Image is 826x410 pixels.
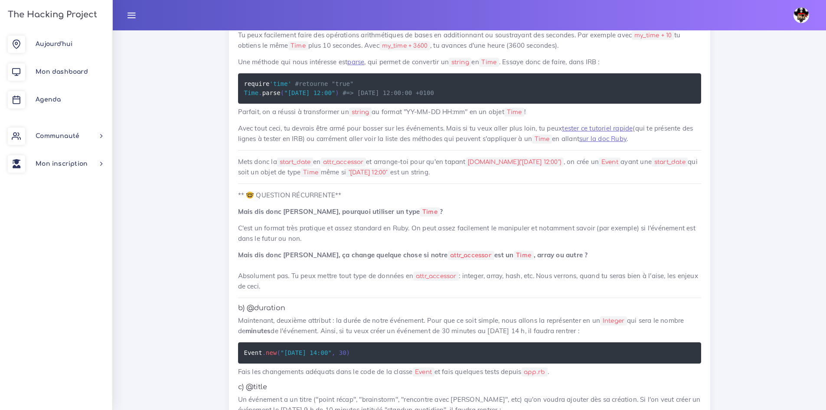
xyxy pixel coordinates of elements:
[238,250,701,292] p: Absolument pas. Tu peux mettre tout type de données en : integer, array, hash, etc. Nous verrons,...
[277,157,313,167] code: start_date
[281,349,332,356] span: "[DATE] 14:00"
[413,272,459,281] code: attr_accessor
[238,107,701,117] p: Parfait, on a réussi à transformer un au format "YY-MM-DD HH:mm" en un objet !
[579,134,627,143] a: sur la doc Ruby
[600,316,627,325] code: Integer
[244,89,259,96] span: Time
[343,89,434,96] span: #=> [DATE] 12:00:00 +0100
[332,349,335,356] span: ,
[36,133,79,139] span: Communauté
[258,89,262,96] span: .
[420,207,440,216] code: Time
[238,30,701,51] p: Tu peux facilement faire des opérations arithmétiques de bases en additionnant ou soustrayant des...
[36,96,61,103] span: Agenda
[448,251,494,260] code: attr_accessor
[514,251,534,260] code: Time
[793,7,809,23] img: avatar
[284,89,335,96] span: "[DATE] 12:00"
[36,161,88,167] span: Mon inscription
[335,89,339,96] span: )
[288,41,308,50] code: Time
[301,168,321,177] code: Time
[652,157,688,167] code: start_date
[346,168,390,177] code: "[DATE] 12:00"
[238,207,443,216] strong: Mais dis donc [PERSON_NAME], pourquoi utiliser un type ?
[238,57,701,67] p: Une méthode qui nous intéresse est , qui permet de convertir un en . Essaye donc de faire, dans I...
[599,157,620,167] code: Event
[379,41,430,50] code: my_time + 3600
[277,349,280,356] span: (
[562,124,633,132] a: tester ce tutoriel rapide
[238,315,701,336] p: Maintenant, deuxième attribut : la durée de notre événement. Pour que ce soit simple, nous allons...
[522,367,548,377] code: app.rb
[238,157,701,177] p: Mets donc la en et arrange-toi pour qu'en tapant , on crée un ayant une qui soit un objet de type...
[244,349,262,356] span: Event
[245,327,271,335] strong: minutes
[449,58,471,67] code: string
[238,123,701,144] p: Avec tout ceci, tu devrais être armé pour bosser sur les événements. Mais si tu veux aller plus l...
[238,190,701,200] p: ** 🤓 QUESTION RÉCURRENTE**
[238,367,701,377] p: Fais les changements adéquats dans le code de la classe et fais quelques tests depuis .
[347,58,364,66] a: parse
[266,349,277,356] span: new
[413,367,434,377] code: Event
[36,69,88,75] span: Mon dashboard
[295,80,354,87] span: #retourne "true"
[238,383,701,391] h5: c) @title
[238,304,701,312] h5: b) @duration
[349,108,372,117] code: string
[5,10,97,20] h3: The Hacking Project
[238,251,588,259] strong: Mais dis donc [PERSON_NAME], ça change quelque chose si notre est un , array ou autre ?
[479,58,499,67] code: Time
[281,89,284,96] span: (
[532,134,552,144] code: Time
[262,349,266,356] span: .
[632,31,674,40] code: my_time + 10
[321,157,366,167] code: attr_accessor
[36,41,72,47] span: Aujourd'hui
[244,79,437,98] code: require parse
[238,223,701,244] p: C'est un format très pratique et assez standard en Ruby. On peut assez facilement le manipuler et...
[346,349,350,356] span: )
[504,108,524,117] code: Time
[270,80,292,87] span: 'time'
[466,157,564,167] code: [DOMAIN_NAME]("[DATE] 12:00")
[339,349,346,356] span: 30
